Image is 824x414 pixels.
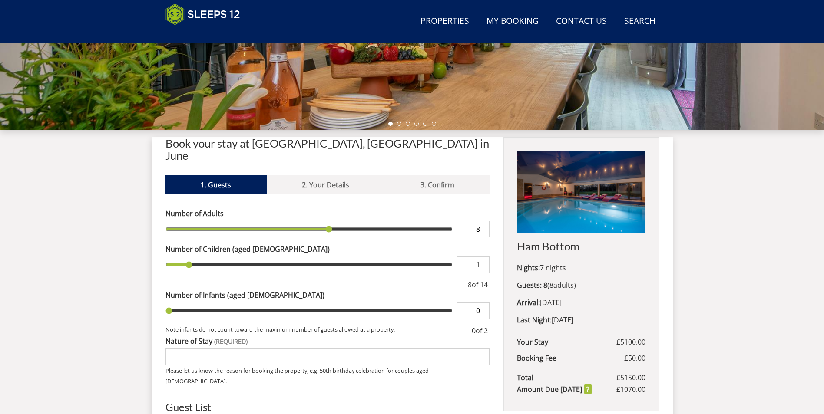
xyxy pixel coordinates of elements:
small: Note infants do not count toward the maximum number of guests allowed at a property. [165,325,470,336]
p: [DATE] [517,315,645,325]
label: Number of Infants (aged [DEMOGRAPHIC_DATA]) [165,290,490,300]
strong: Booking Fee [517,353,624,363]
p: [DATE] [517,297,645,308]
img: Sleeps 12 [165,3,240,25]
a: 1. Guests [165,175,267,194]
span: s [570,280,574,290]
iframe: Customer reviews powered by Trustpilot [161,30,252,38]
label: Number of Adults [165,208,490,219]
span: £ [616,384,645,394]
strong: Total [517,372,616,383]
strong: Arrival: [517,298,540,307]
div: of 14 [466,279,490,290]
h2: Ham Bottom [517,240,645,252]
a: Properties [417,12,473,31]
a: My Booking [483,12,542,31]
label: Nature of Stay [165,336,490,346]
label: Number of Children (aged [DEMOGRAPHIC_DATA]) [165,244,490,254]
strong: Your Stay [517,337,616,347]
a: 3. Confirm [385,175,490,194]
span: £ [616,372,645,383]
span: 1070.00 [620,384,645,394]
span: £ [616,337,645,347]
h3: Guest List [165,401,490,413]
span: 50.00 [628,353,645,363]
a: Contact Us [553,12,610,31]
strong: Guests: [517,280,542,290]
a: Search [621,12,659,31]
strong: 8 [543,280,547,290]
a: 2. Your Details [267,175,385,194]
span: 0 [472,326,476,335]
span: adult [549,280,574,290]
span: 8 [468,280,472,289]
span: 8 [549,280,553,290]
span: ( ) [543,280,576,290]
h2: Book your stay at [GEOGRAPHIC_DATA], [GEOGRAPHIC_DATA] in June [165,137,490,161]
strong: Last Night: [517,315,552,325]
p: 7 nights [517,263,645,273]
div: of 2 [470,325,490,336]
span: £ [624,353,645,363]
span: 5150.00 [620,373,645,382]
strong: Nights: [517,263,540,273]
span: 5100.00 [620,337,645,347]
strong: Amount Due [DATE] [517,384,591,394]
img: An image of 'Ham Bottom' [517,151,645,233]
small: Please let us know the reason for booking the property, e.g. 50th birthday celebration for couple... [165,367,429,385]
